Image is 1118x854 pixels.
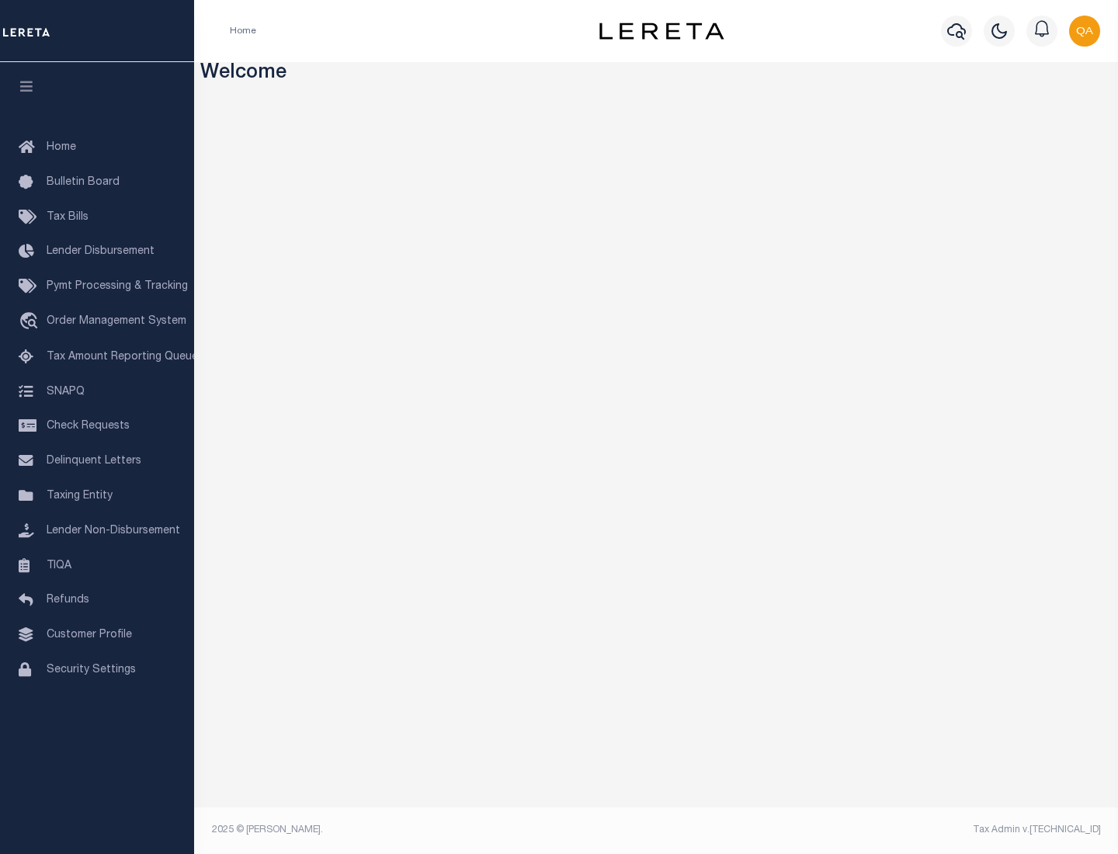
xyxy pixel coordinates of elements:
div: 2025 © [PERSON_NAME]. [200,823,657,837]
span: Pymt Processing & Tracking [47,281,188,292]
img: svg+xml;base64,PHN2ZyB4bWxucz0iaHR0cDovL3d3dy53My5vcmcvMjAwMC9zdmciIHBvaW50ZXItZXZlbnRzPSJub25lIi... [1069,16,1100,47]
span: Home [47,142,76,153]
span: Lender Non-Disbursement [47,526,180,536]
span: Customer Profile [47,630,132,640]
span: Check Requests [47,421,130,432]
div: Tax Admin v.[TECHNICAL_ID] [668,823,1101,837]
span: Refunds [47,595,89,606]
span: Lender Disbursement [47,246,155,257]
span: Bulletin Board [47,177,120,188]
span: Delinquent Letters [47,456,141,467]
i: travel_explore [19,312,43,332]
li: Home [230,24,256,38]
img: logo-dark.svg [599,23,724,40]
span: Tax Amount Reporting Queue [47,352,198,363]
span: Tax Bills [47,212,89,223]
span: TIQA [47,560,71,571]
span: SNAPQ [47,386,85,397]
span: Security Settings [47,665,136,675]
span: Taxing Entity [47,491,113,502]
h3: Welcome [200,62,1113,86]
span: Order Management System [47,316,186,327]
